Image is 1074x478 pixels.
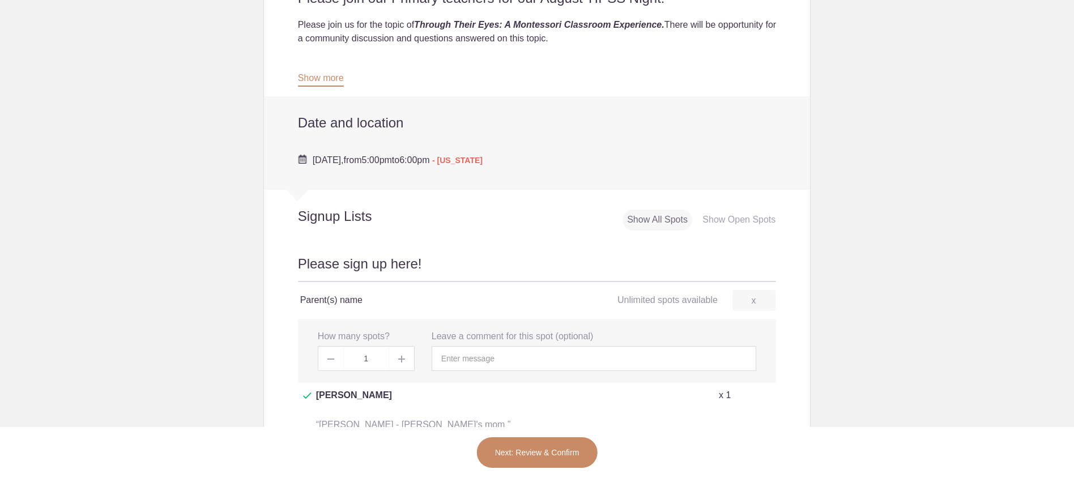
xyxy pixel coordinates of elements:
[298,155,307,164] img: Cal purple
[617,295,718,305] span: Unlimited spots available
[298,18,777,45] div: Please join us for the topic of There will be opportunity for a community discussion and question...
[313,155,483,165] span: from to
[316,389,392,416] span: [PERSON_NAME]
[300,293,537,307] h4: Parent(s) name
[476,437,598,468] button: Next: Review & Confirm
[298,73,344,87] a: Show more
[298,59,777,72] div: Please note: childcare is provided for the Toddler-Elementary children, childcare is not provided...
[398,356,405,362] img: Plus gray
[313,155,344,165] span: [DATE],
[318,330,390,343] label: How many spots?
[732,290,775,311] a: x
[327,358,334,360] img: Minus gray
[264,208,446,225] h2: Signup Lists
[432,346,756,371] input: Enter message
[316,420,511,429] span: “[PERSON_NAME] - [PERSON_NAME]'s mom ”
[298,114,777,131] h2: Date and location
[698,210,780,231] div: Show Open Spots
[399,155,429,165] span: 6:00pm
[623,210,692,231] div: Show All Spots
[414,20,664,29] strong: Through Their Eyes: A Montessori Classroom Experience​​​​​.​​
[432,156,483,165] span: - [US_STATE]
[298,254,777,282] h2: Please sign up here!
[432,330,593,343] label: Leave a comment for this spot (optional)
[361,155,391,165] span: 5:00pm
[303,392,312,399] img: Check dark green
[719,389,731,402] p: x 1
